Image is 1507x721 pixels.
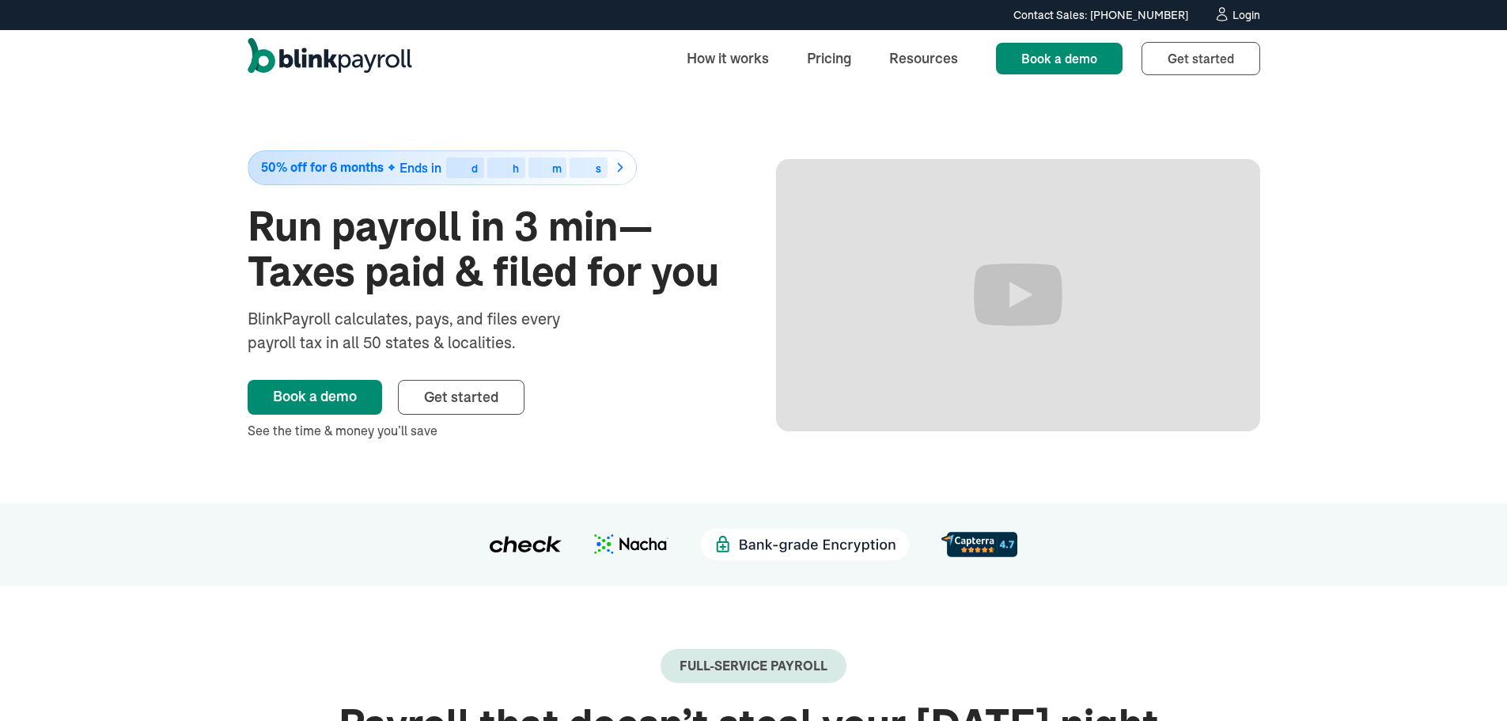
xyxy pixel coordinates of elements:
a: Book a demo [248,380,382,415]
span: Get started [1168,51,1234,66]
div: Contact Sales: [PHONE_NUMBER] [1013,7,1188,24]
div: Login [1232,9,1260,21]
div: h [513,163,519,174]
a: Pricing [794,41,864,75]
span: 50% off for 6 months [261,161,384,174]
a: Book a demo [996,43,1123,74]
a: Get started [398,380,524,415]
div: s [596,163,601,174]
h1: Run payroll in 3 min—Taxes paid & filed for you [248,204,732,294]
a: Get started [1142,42,1260,75]
a: How it works [674,41,782,75]
a: Login [1214,6,1260,24]
div: Full-Service payroll [680,658,827,674]
div: See the time & money you’ll save [248,421,732,440]
span: Get started [424,388,498,406]
a: 50% off for 6 monthsEnds indhms [248,150,732,185]
div: BlinkPayroll calculates, pays, and files every payroll tax in all 50 states & localities. [248,307,602,355]
span: Ends in [399,160,441,176]
div: m [552,163,562,174]
img: d56c0860-961d-46a8-819e-eda1494028f8.svg [941,532,1017,556]
div: d [471,163,478,174]
iframe: Run Payroll in 3 min with BlinkPayroll [776,159,1260,431]
a: Resources [877,41,971,75]
span: Book a demo [1021,51,1097,66]
a: home [248,38,412,79]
